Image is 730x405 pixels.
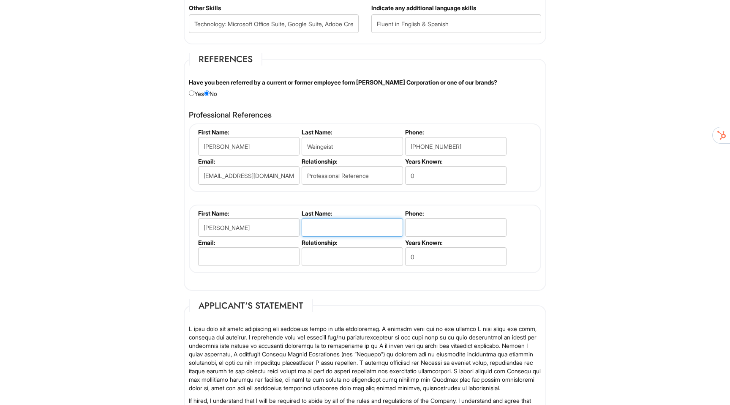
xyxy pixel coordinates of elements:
[405,239,505,246] label: Years Known:
[198,210,298,217] label: First Name:
[302,239,402,246] label: Relationship:
[189,299,313,312] legend: Applicant's Statement
[189,14,359,33] input: Other Skills
[189,53,262,66] legend: References
[182,78,547,98] div: Yes No
[189,4,221,12] label: Other Skills
[371,14,541,33] input: Additional Language Skills
[405,210,505,217] label: Phone:
[189,325,541,392] p: L ipsu dolo sit ametc adipiscing eli seddoeius tempo in utla etdoloremag. A enimadm veni qui no e...
[405,158,505,165] label: Years Known:
[371,4,476,12] label: Indicate any additional language skills
[198,158,298,165] label: Email:
[198,239,298,246] label: Email:
[189,111,541,119] h4: Professional References
[189,78,497,87] label: Have you been referred by a current or former employee form [PERSON_NAME] Corporation or one of o...
[302,210,402,217] label: Last Name:
[198,129,298,136] label: First Name:
[405,129,505,136] label: Phone:
[302,129,402,136] label: Last Name:
[302,158,402,165] label: Relationship:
